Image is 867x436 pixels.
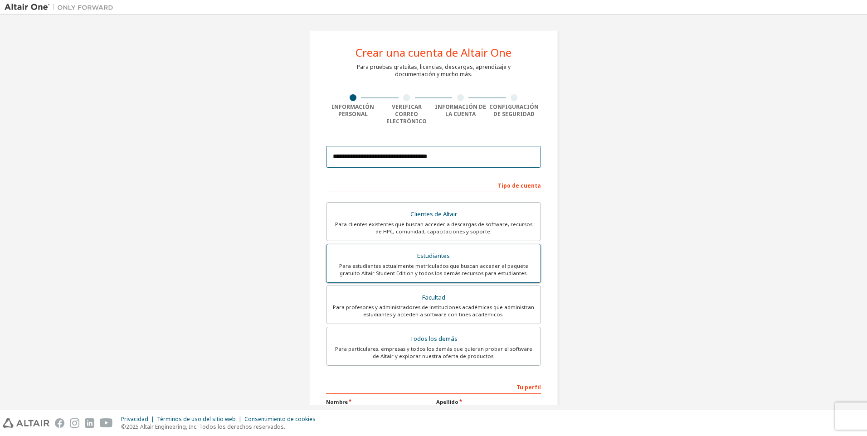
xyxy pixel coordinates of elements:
div: Facultad [332,291,535,304]
div: Términos de uso del sitio web [157,416,244,423]
label: Nombre [326,398,431,406]
div: Verificar correo electrónico [380,103,434,125]
img: instagram.svg [70,418,79,428]
div: Todos los demás [332,333,535,345]
div: Para particulares, empresas y todos los demás que quieran probar el software de Altair y explorar... [332,345,535,360]
img: facebook.svg [55,418,64,428]
div: Información de la cuenta [433,103,487,118]
div: Tu perfil [326,379,541,394]
font: 2025 Altair Engineering, Inc. Todos los derechos reservados. [126,423,285,431]
div: Crear una cuenta de Altair One [356,47,511,58]
div: Tipo de cuenta [326,178,541,192]
div: Configuración de seguridad [487,103,541,118]
div: Clientes de Altair [332,208,535,221]
img: Altair One [5,3,118,12]
div: Información personal [326,103,380,118]
img: linkedin.svg [85,418,94,428]
div: Consentimiento de cookies [244,416,321,423]
div: Privacidad [121,416,157,423]
p: © [121,423,321,431]
div: Estudiantes [332,250,535,262]
div: Para clientes existentes que buscan acceder a descargas de software, recursos de HPC, comunidad, ... [332,221,535,235]
label: Apellido [436,398,541,406]
div: Para estudiantes actualmente matriculados que buscan acceder al paquete gratuito Altair Student E... [332,262,535,277]
img: altair_logo.svg [3,418,49,428]
img: youtube.svg [100,418,113,428]
div: Para pruebas gratuitas, licencias, descargas, aprendizaje y documentación y mucho más. [357,63,511,78]
div: Para profesores y administradores de instituciones académicas que administran estudiantes y acced... [332,304,535,318]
